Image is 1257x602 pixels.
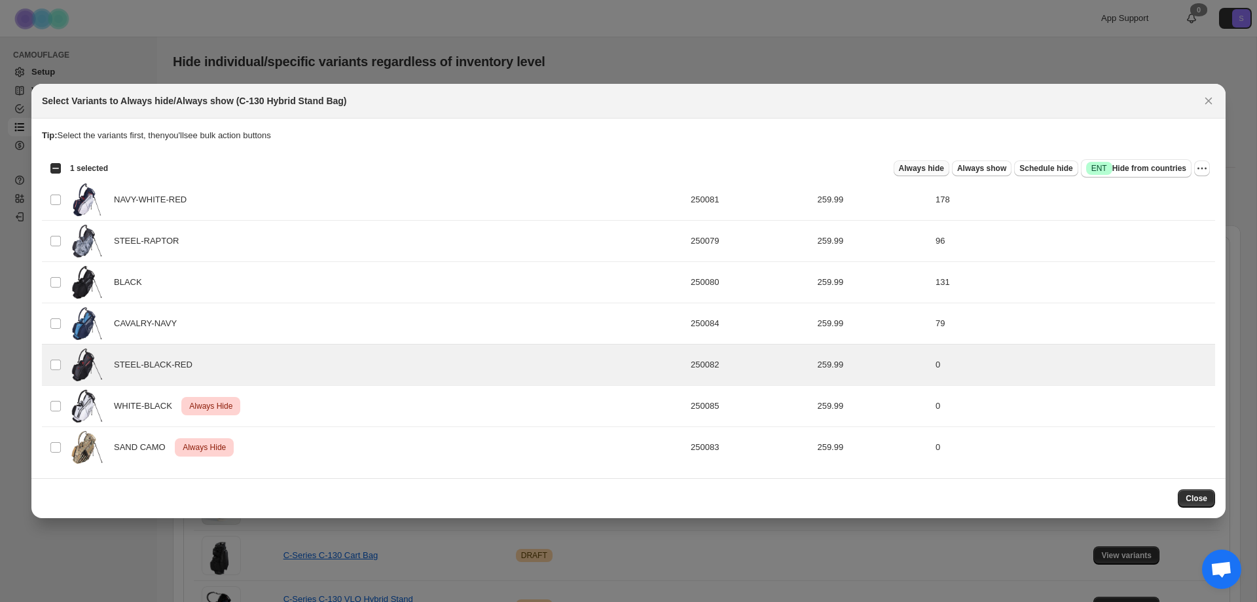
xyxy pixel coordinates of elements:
[71,266,103,299] img: 250080C130HYBRIDBLACK.webp
[187,398,235,414] span: Always Hide
[957,163,1006,174] span: Always show
[932,221,1215,262] td: 96
[71,183,103,216] img: 250081C130HYBRIDNAVY-WHT-RED.webp
[180,440,228,455] span: Always Hide
[1086,162,1186,175] span: Hide from countries
[70,163,108,174] span: 1 selected
[1199,92,1218,110] button: Close
[932,303,1215,345] td: 79
[899,163,944,174] span: Always hide
[813,345,932,386] td: 259.99
[687,345,813,386] td: 250082
[813,221,932,262] td: 259.99
[932,262,1215,303] td: 131
[71,307,103,340] img: 250084C130HYBRIDCAVALRY-NAVY.webp
[813,427,932,468] td: 259.99
[1019,163,1072,174] span: Schedule hide
[894,160,949,176] button: Always hide
[42,94,347,107] h2: Select Variants to Always hide/Always show (C-130 Hybrid Stand Bag)
[42,130,58,140] strong: Tip:
[687,427,813,468] td: 250083
[71,225,103,257] img: 250079C130HYBRIDSTEEL-RAPTOR.webp
[114,235,186,248] span: STEEL-RAPTOR
[687,221,813,262] td: 250079
[1202,550,1241,589] div: Open chat
[114,317,184,330] span: CAVALRY-NAVY
[71,348,103,381] img: 250082C130HYBRIDSTEEL-BLACK-RED.webp
[932,345,1215,386] td: 0
[932,179,1215,221] td: 178
[687,303,813,345] td: 250084
[1081,159,1192,178] button: SuccessENTHide from countries
[114,276,149,289] span: BLACK
[813,303,932,345] td: 259.99
[687,386,813,427] td: 250085
[687,262,813,303] td: 250080
[1186,493,1207,504] span: Close
[114,358,200,371] span: STEEL-BLACK-RED
[932,427,1215,468] td: 0
[813,179,932,221] td: 259.99
[114,193,194,206] span: NAVY-WHITE-RED
[1014,160,1078,176] button: Schedule hide
[71,390,103,423] img: 250085C130HYBRIDWHITE-BLACK.webp
[932,386,1215,427] td: 0
[952,160,1011,176] button: Always show
[71,431,103,464] img: 250083C130HYBRIDSANDCAMO.webp
[42,129,1215,142] p: Select the variants first, then you'll see bulk action buttons
[1178,489,1215,508] button: Close
[687,179,813,221] td: 250081
[1194,160,1210,176] button: More actions
[813,386,932,427] td: 259.99
[114,400,179,413] span: WHITE-BLACK
[813,262,932,303] td: 259.99
[1091,163,1107,174] span: ENT
[114,441,173,454] span: SAND CAMO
